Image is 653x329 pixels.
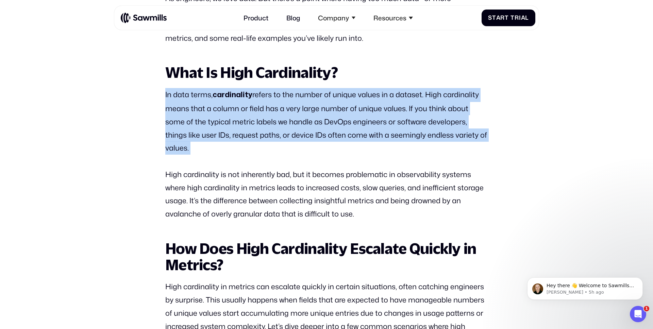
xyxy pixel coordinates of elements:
div: Company [318,14,349,22]
a: StartTrial [482,10,536,26]
a: Product [239,9,273,27]
span: a [496,14,501,21]
span: T [510,14,515,21]
strong: How Does High Cardinality Escalate Quickly in Metrics? [165,240,476,273]
p: In data terms, refers to the number of unique values in a dataset. High cardinality means that a ... [165,88,488,155]
span: Hey there 👋 Welcome to Sawmills. The smart telemetry management platform that solves cost, qualit... [30,20,117,59]
div: Resources [373,14,406,22]
span: i [519,14,521,21]
a: Blog [281,9,305,27]
span: r [500,14,505,21]
strong: cardinality [213,91,252,99]
span: r [515,14,519,21]
iframe: Intercom live chat [630,306,646,322]
p: Message from Winston, sent 5h ago [30,26,117,32]
span: 1 [644,306,649,311]
span: a [521,14,525,21]
span: t [505,14,509,21]
p: High cardinality is not inherently bad, but it becomes problematic in observability systems where... [165,168,488,221]
div: Company [313,9,360,27]
span: l [525,14,529,21]
strong: What Is High Cardinality? [165,64,338,81]
span: t [492,14,496,21]
div: Resources [369,9,418,27]
iframe: Intercom notifications message [517,263,653,311]
span: S [488,14,492,21]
